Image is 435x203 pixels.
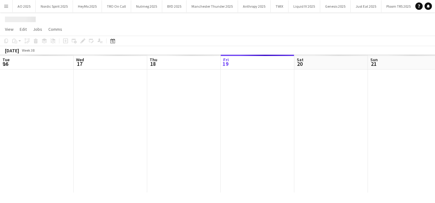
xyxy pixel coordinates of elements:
button: Nordic Spirit 2025 [36,0,73,12]
button: AO 2025 [13,0,36,12]
span: Sun [370,57,378,62]
button: HeyMo 2025 [73,0,102,12]
span: 20 [296,60,304,67]
button: Genesis 2025 [320,0,351,12]
button: Manchester Thunder 2025 [187,0,238,12]
button: Liquid IV 2025 [288,0,320,12]
span: Jobs [33,26,42,32]
button: Anthropy 2025 [238,0,271,12]
button: TRO On Call [102,0,131,12]
button: Just Eat 2025 [351,0,381,12]
span: 18 [149,60,157,67]
span: 21 [369,60,378,67]
div: [DATE] [5,47,19,54]
button: Ploom TRS 2025 [381,0,416,12]
span: Edit [20,26,27,32]
span: View [5,26,14,32]
span: 17 [75,60,84,67]
button: TWIX [271,0,288,12]
span: 16 [2,60,10,67]
button: Nutmeg 2025 [131,0,162,12]
span: Week 38 [20,48,36,53]
span: Thu [150,57,157,62]
span: 19 [222,60,229,67]
span: Wed [76,57,84,62]
span: Tue [2,57,10,62]
button: BYD 2025 [162,0,187,12]
span: Comms [48,26,62,32]
a: Comms [46,25,65,33]
span: Fri [223,57,229,62]
a: View [2,25,16,33]
a: Edit [17,25,29,33]
a: Jobs [30,25,45,33]
span: Sat [297,57,304,62]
